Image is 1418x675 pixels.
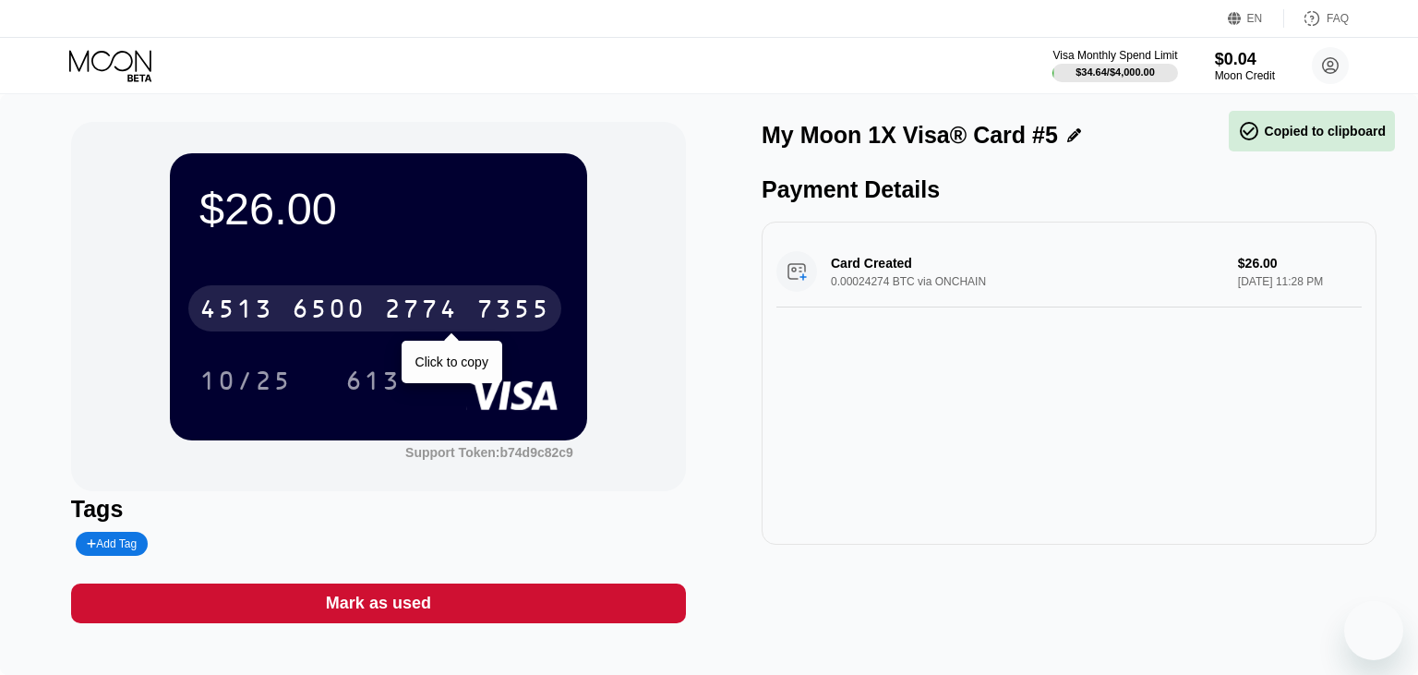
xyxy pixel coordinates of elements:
div: Payment Details [762,176,1376,203]
div: Visa Monthly Spend Limit [1052,49,1177,62]
div: $26.00 [199,183,558,235]
div: 613 [345,368,401,398]
div: Moon Credit [1215,69,1275,82]
div: Support Token: b74d9c82c9 [405,445,573,460]
div: Mark as used [326,593,431,614]
div: 10/25 [199,368,292,398]
div: 6500 [292,296,366,326]
div: Support Token:b74d9c82c9 [405,445,573,460]
div: Tags [71,496,686,523]
div: EN [1247,12,1263,25]
div: Visa Monthly Spend Limit$34.64/$4,000.00 [1052,49,1177,82]
div: 613 [331,357,415,404]
div: Click to copy [415,355,488,369]
div: 4513 [199,296,273,326]
div: 7355 [476,296,550,326]
iframe: Button to launch messaging window [1344,601,1403,660]
div: Add Tag [76,532,148,556]
span:  [1238,120,1260,142]
div: $0.04 [1215,50,1275,69]
div: 10/25 [186,357,306,404]
div: 2774 [384,296,458,326]
div: $34.64 / $4,000.00 [1076,66,1155,78]
div: EN [1228,9,1284,28]
div: FAQ [1327,12,1349,25]
div: Add Tag [87,537,137,550]
div: 4513650027747355 [188,285,561,331]
div: $0.04Moon Credit [1215,50,1275,82]
div: Mark as used [71,584,686,623]
div: My Moon 1X Visa® Card #5 [762,122,1058,149]
div: FAQ [1284,9,1349,28]
div: Copied to clipboard [1238,120,1386,142]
